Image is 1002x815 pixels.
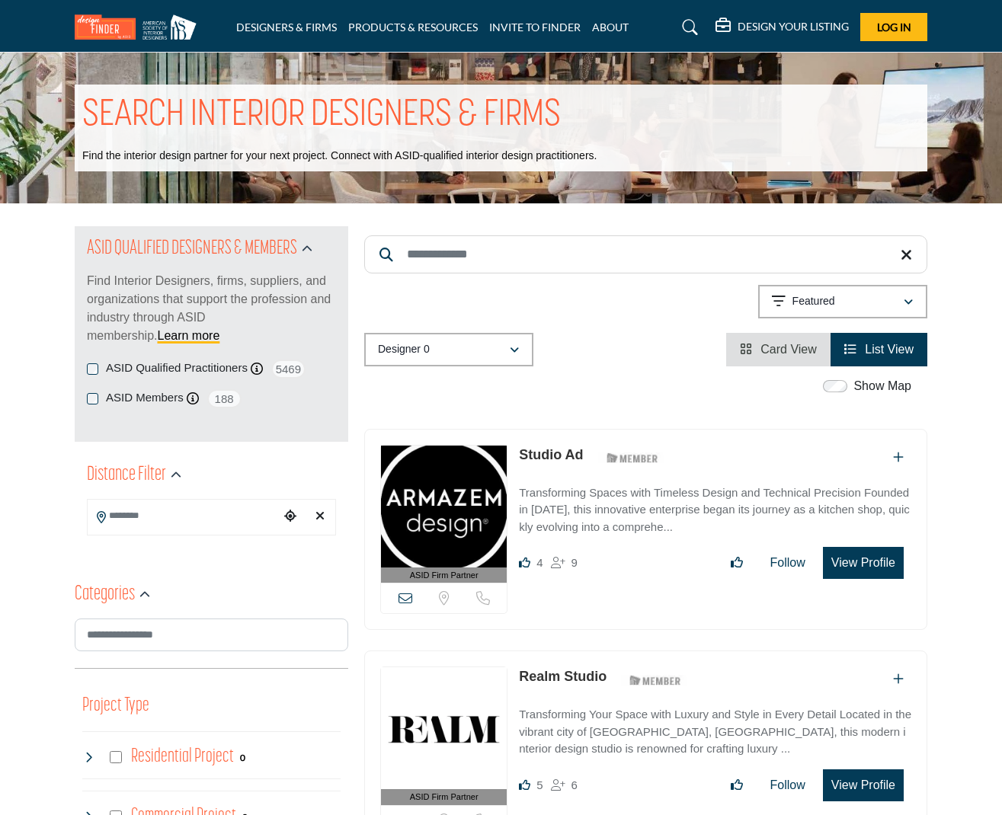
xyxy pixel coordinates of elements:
[831,333,927,366] li: List View
[519,779,530,791] i: Likes
[519,445,583,465] p: Studio Ad
[240,750,245,764] div: 0 Results For Residential Project
[853,377,911,395] label: Show Map
[758,285,927,318] button: Featured
[106,389,184,407] label: ASID Members
[571,556,578,569] span: 9
[489,21,581,34] a: INVITE TO FINDER
[721,548,753,578] button: Like listing
[378,342,430,357] p: Designer 0
[519,484,911,536] p: Transforming Spaces with Timeless Design and Technical Precision Founded in [DATE], this innovati...
[240,753,245,763] b: 0
[381,446,507,583] a: ASID Firm Partner
[571,778,578,791] span: 6
[592,21,629,34] a: ABOUT
[75,618,348,651] input: Search Category
[860,13,927,41] button: Log In
[110,751,122,763] input: Select Residential Project checkbox
[87,363,98,375] input: ASID Qualified Practitioners checkbox
[551,776,578,794] div: Followers
[381,667,507,805] a: ASID Firm Partner
[381,446,507,567] img: Studio Ad
[721,770,753,801] button: Like listing
[106,360,248,377] label: ASID Qualified Practitioners
[877,21,911,34] span: Log In
[236,21,337,34] a: DESIGNERS & FIRMS
[519,447,583,462] a: Studio Ad
[715,18,849,37] div: DESIGN YOUR LISTING
[131,743,234,770] h4: Residential Project: Types of projects range from simple residential renovations to highly comple...
[519,557,530,568] i: Likes
[893,451,904,464] a: Add To List
[309,500,331,533] div: Clear search location
[87,462,166,489] h2: Distance Filter
[519,666,607,687] p: Realm Studio
[410,569,479,582] span: ASID Firm Partner
[82,149,597,164] p: Find the interior design partner for your next project. Connect with ASID-qualified interior desi...
[75,14,204,40] img: Site Logo
[621,670,690,689] img: ASID Members Badge Icon
[82,92,561,139] h1: SEARCH INTERIOR DESIGNERS & FIRMS
[536,556,543,569] span: 4
[519,706,911,758] p: Transforming Your Space with Luxury and Style in Every Detail Located in the vibrant city of [GEO...
[157,329,219,342] a: Learn more
[519,669,607,684] a: Realm Studio
[410,791,479,804] span: ASID Firm Partner
[75,581,135,609] h2: Categories
[760,770,815,801] button: Follow
[519,475,911,536] a: Transforming Spaces with Timeless Design and Technical Precision Founded in [DATE], this innovati...
[551,554,578,572] div: Followers
[598,449,667,468] img: ASID Members Badge Icon
[87,393,98,404] input: ASID Members checkbox
[844,343,914,356] a: View List
[823,547,904,579] button: View Profile
[364,333,533,366] button: Designer 0
[381,667,507,789] img: Realm Studio
[667,15,708,40] a: Search
[207,389,242,408] span: 188
[726,333,831,366] li: Card View
[536,778,543,791] span: 5
[865,343,914,356] span: List View
[738,20,849,34] h5: DESIGN YOUR LISTING
[760,343,817,356] span: Card View
[823,769,904,801] button: View Profile
[88,501,280,531] input: Search Location
[87,272,336,345] p: Find Interior Designers, firms, suppliers, and organizations that support the profession and indu...
[348,21,478,34] a: PRODUCTS & RESOURCES
[364,235,927,273] input: Search Keyword
[792,294,835,309] p: Featured
[87,235,297,263] h2: ASID QUALIFIED DESIGNERS & MEMBERS
[893,673,904,686] a: Add To List
[82,692,149,721] button: Project Type
[760,548,815,578] button: Follow
[519,697,911,758] a: Transforming Your Space with Luxury and Style in Every Detail Located in the vibrant city of [GEO...
[280,500,302,533] div: Choose your current location
[271,360,306,379] span: 5469
[740,343,817,356] a: View Card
